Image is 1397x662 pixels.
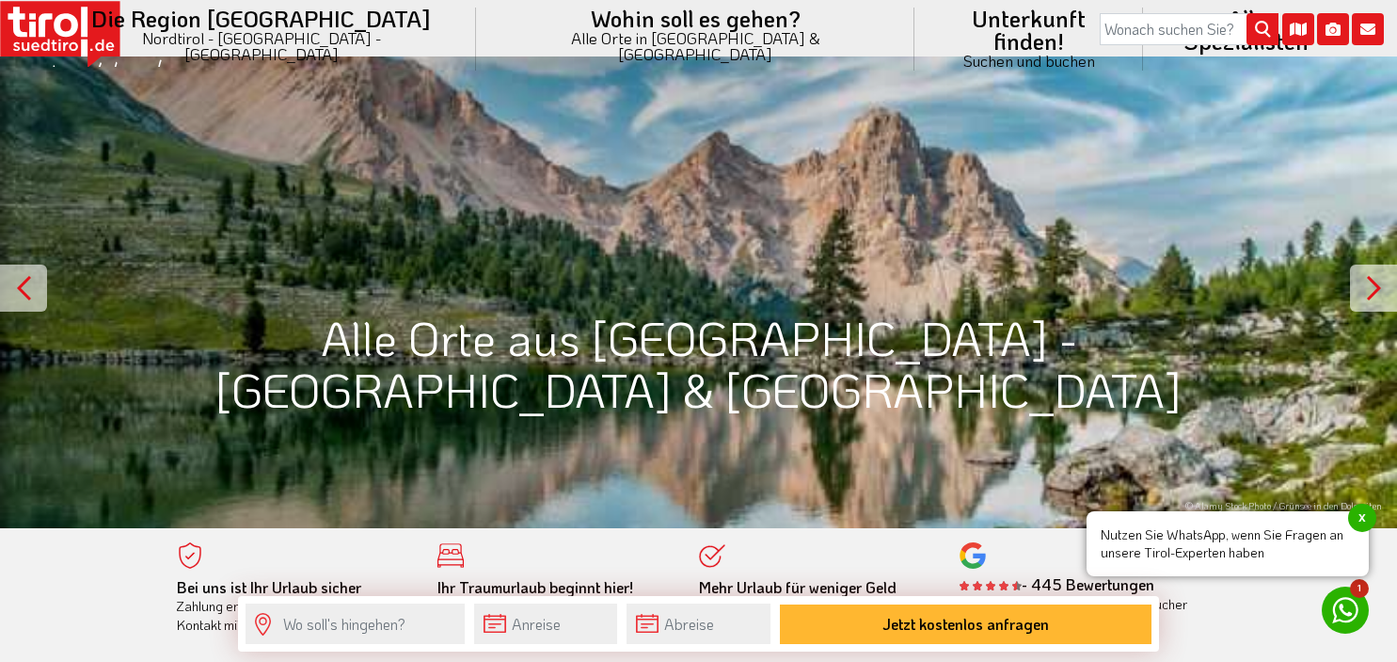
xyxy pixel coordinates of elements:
[1322,587,1369,634] a: 1 Nutzen Sie WhatsApp, wenn Sie Fragen an unsere Tirol-Experten habenx
[1100,13,1278,45] input: Wonach suchen Sie?
[474,604,617,644] input: Anreise
[960,595,1193,632] div: was zufriedene Besucher über [DOMAIN_NAME] sagen
[437,578,671,635] div: Von der Buchung bis zum Aufenthalt, der gesamte Ablauf ist unkompliziert
[177,312,1221,415] h1: Alle Orte aus [GEOGRAPHIC_DATA] - [GEOGRAPHIC_DATA] & [GEOGRAPHIC_DATA]
[1350,579,1369,598] span: 1
[627,604,770,644] input: Abreise
[246,604,465,644] input: Wo soll's hingehen?
[780,605,1152,644] button: Jetzt kostenlos anfragen
[1282,13,1314,45] i: Karte öffnen
[1317,13,1349,45] i: Fotogalerie
[499,30,893,62] small: Alle Orte in [GEOGRAPHIC_DATA] & [GEOGRAPHIC_DATA]
[960,574,1154,594] b: - 445 Bewertungen
[960,542,986,569] img: google
[177,578,410,635] div: Zahlung erfolgt vor Ort. Direkter Kontakt mit dem Gastgeber
[1348,504,1376,532] span: x
[699,577,897,597] b: Mehr Urlaub für weniger Geld
[437,577,633,597] b: Ihr Traumurlaub beginnt hier!
[70,30,453,62] small: Nordtirol - [GEOGRAPHIC_DATA] - [GEOGRAPHIC_DATA]
[699,578,932,635] div: Bester Preis wird garantiert - keine Zusatzkosten - absolute Transparenz
[1352,13,1384,45] i: Kontakt
[937,53,1119,69] small: Suchen und buchen
[1087,511,1369,576] span: Nutzen Sie WhatsApp, wenn Sie Fragen an unsere Tirol-Experten haben
[177,577,361,597] b: Bei uns ist Ihr Urlaub sicher
[960,595,1041,613] a: Lesen Sie hier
